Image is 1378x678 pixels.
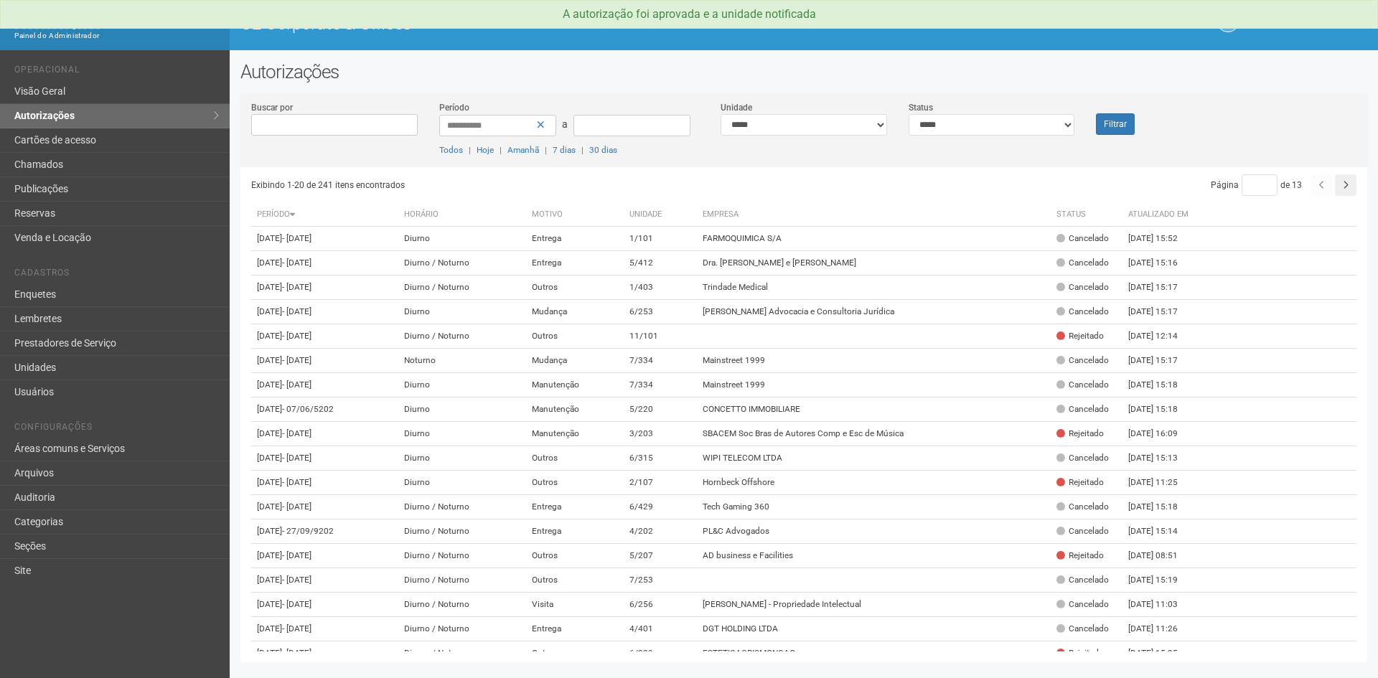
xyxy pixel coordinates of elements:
[282,380,311,390] span: - [DATE]
[251,471,398,495] td: [DATE]
[398,251,526,276] td: Diurno / Noturno
[1122,471,1201,495] td: [DATE] 11:25
[697,251,1051,276] td: Dra. [PERSON_NAME] e [PERSON_NAME]
[240,14,793,33] h1: O2 Corporate & Offices
[1056,281,1109,293] div: Cancelado
[624,446,697,471] td: 6/315
[624,324,697,349] td: 11/101
[251,544,398,568] td: [DATE]
[251,593,398,617] td: [DATE]
[398,397,526,422] td: Diurno
[624,568,697,593] td: 7/253
[251,276,398,300] td: [DATE]
[282,428,311,438] span: - [DATE]
[398,349,526,373] td: Noturno
[1122,397,1201,422] td: [DATE] 15:18
[398,300,526,324] td: Diurno
[697,544,1051,568] td: AD business e Facilities
[282,282,311,292] span: - [DATE]
[1122,373,1201,397] td: [DATE] 15:18
[500,145,502,155] span: |
[1122,593,1201,617] td: [DATE] 11:03
[526,373,624,397] td: Manutenção
[251,495,398,519] td: [DATE]
[398,641,526,666] td: Diurno / Noturno
[1122,568,1201,593] td: [DATE] 15:19
[624,397,697,422] td: 5/220
[398,203,526,227] th: Horário
[282,575,311,585] span: - [DATE]
[581,145,583,155] span: |
[398,593,526,617] td: Diurno / Noturno
[398,227,526,251] td: Diurno
[282,477,311,487] span: - [DATE]
[14,268,219,283] li: Cadastros
[1056,232,1109,245] div: Cancelado
[1056,428,1104,440] div: Rejeitado
[251,101,293,114] label: Buscar por
[398,373,526,397] td: Diurno
[624,300,697,324] td: 6/253
[697,519,1051,544] td: PL&C Advogados
[1056,574,1109,586] div: Cancelado
[526,276,624,300] td: Outros
[1211,180,1302,190] span: Página de 13
[251,324,398,349] td: [DATE]
[251,519,398,544] td: [DATE]
[282,526,334,536] span: - 27/09/9202
[14,422,219,437] li: Configurações
[1122,276,1201,300] td: [DATE] 15:17
[624,519,697,544] td: 4/202
[251,203,398,227] th: Período
[526,446,624,471] td: Outros
[251,174,805,196] div: Exibindo 1-20 de 241 itens encontrados
[624,641,697,666] td: 6/329
[526,251,624,276] td: Entrega
[1122,251,1201,276] td: [DATE] 15:16
[1056,647,1104,659] div: Rejeitado
[439,145,463,155] a: Todos
[282,331,311,341] span: - [DATE]
[697,203,1051,227] th: Empresa
[1056,525,1109,537] div: Cancelado
[282,502,311,512] span: - [DATE]
[477,145,494,155] a: Hoje
[526,593,624,617] td: Visita
[1056,501,1109,513] div: Cancelado
[1122,349,1201,373] td: [DATE] 15:17
[697,617,1051,641] td: DGT HOLDING LTDA
[398,495,526,519] td: Diurno / Noturno
[624,227,697,251] td: 1/101
[697,446,1051,471] td: WIPI TELECOM LTDA
[721,101,752,114] label: Unidade
[282,453,311,463] span: - [DATE]
[469,145,471,155] span: |
[1122,300,1201,324] td: [DATE] 15:17
[1122,203,1201,227] th: Atualizado em
[697,227,1051,251] td: FARMOQUIMICA S/A
[624,593,697,617] td: 6/256
[282,623,311,634] span: - [DATE]
[251,227,398,251] td: [DATE]
[282,355,311,365] span: - [DATE]
[553,145,576,155] a: 7 dias
[624,349,697,373] td: 7/334
[624,373,697,397] td: 7/334
[624,544,697,568] td: 5/207
[526,300,624,324] td: Mudança
[398,324,526,349] td: Diurno / Noturno
[526,471,624,495] td: Outros
[251,349,398,373] td: [DATE]
[526,227,624,251] td: Entrega
[282,306,311,316] span: - [DATE]
[697,397,1051,422] td: CONCETTO IMMOBILIARE
[282,648,311,658] span: - [DATE]
[1056,476,1104,489] div: Rejeitado
[624,495,697,519] td: 6/429
[1122,641,1201,666] td: [DATE] 15:35
[697,593,1051,617] td: [PERSON_NAME] - Propriedade Intelectual
[398,471,526,495] td: Diurno
[526,422,624,446] td: Manutenção
[398,519,526,544] td: Diurno / Noturno
[545,145,547,155] span: |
